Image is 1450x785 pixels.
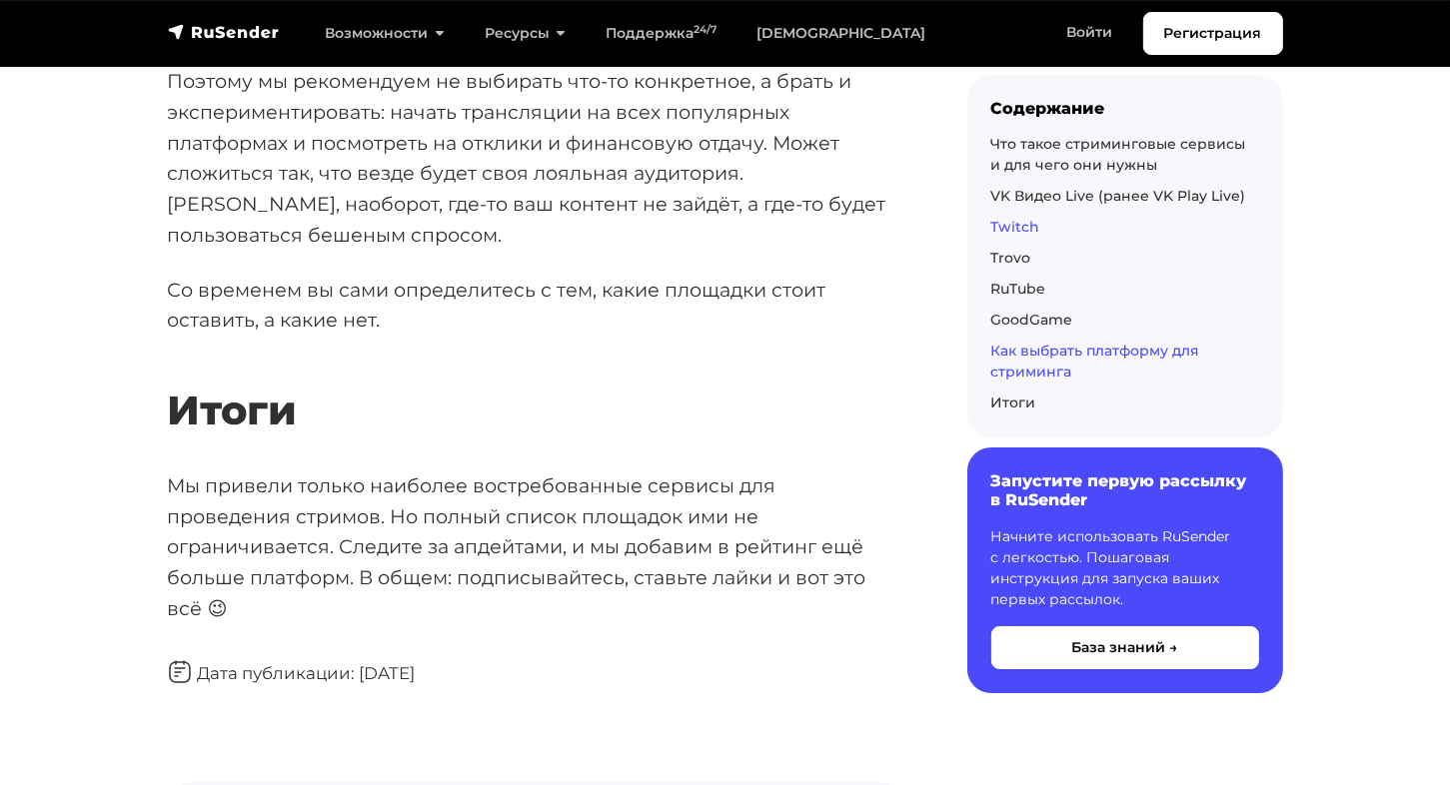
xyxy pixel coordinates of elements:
[991,249,1031,267] a: Trovo
[168,328,903,434] h2: Итоги
[168,663,416,683] span: Дата публикации: [DATE]
[306,13,465,54] a: Возможности
[991,187,1246,205] a: VK Видео Live (ранее VK Play Live)
[991,280,1046,298] a: RuTube
[991,393,1036,411] a: Итоги
[967,447,1283,692] a: Запустите первую рассылку в RuSender Начните использовать RuSender с легкостью. Пошаговая инструк...
[586,13,736,54] a: Поддержка24/7
[168,22,280,42] img: RuSender
[694,23,717,36] sup: 24/7
[465,13,586,54] a: Ресурсы
[991,99,1259,118] div: Содержание
[991,626,1259,669] button: База знаний →
[168,66,903,250] p: Поэтому мы рекомендуем не выбирать что-то конкретное, а брать и экспериментировать: начать трансл...
[991,342,1200,381] a: Как выбрать платформу для стриминга
[991,526,1259,610] p: Начните использовать RuSender с легкостью. Пошаговая инструкция для запуска ваших первых рассылок.
[1143,12,1283,55] a: Регистрация
[991,311,1073,329] a: GoodGame
[991,471,1259,509] h6: Запустите первую рассылку в RuSender
[168,275,903,336] p: Со временем вы сами определитесь с тем, какие площадки стоит оставить, а какие нет.
[1047,12,1133,53] a: Войти
[168,660,192,684] img: Дата публикации
[736,13,945,54] a: [DEMOGRAPHIC_DATA]
[168,470,903,624] p: Мы привели только наиболее востребованные сервисы для проведения стримов. Но полный список площад...
[991,218,1040,236] a: Twitch
[991,135,1246,174] a: Что такое стриминговые сервисы и для чего они нужны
